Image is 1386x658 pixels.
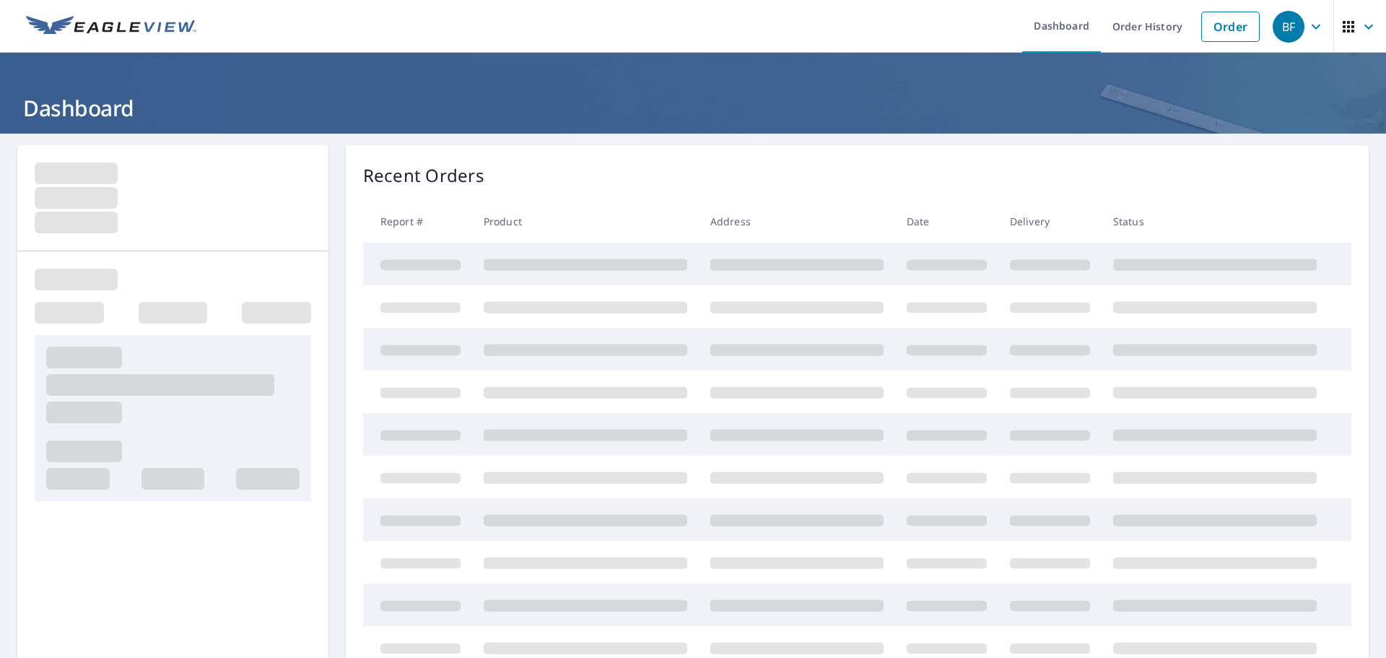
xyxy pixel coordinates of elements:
[17,93,1369,123] h1: Dashboard
[363,163,484,189] p: Recent Orders
[472,200,699,243] th: Product
[998,200,1102,243] th: Delivery
[363,200,472,243] th: Report #
[1201,12,1260,42] a: Order
[26,16,196,38] img: EV Logo
[895,200,998,243] th: Date
[699,200,895,243] th: Address
[1102,200,1328,243] th: Status
[1273,11,1304,43] div: BF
